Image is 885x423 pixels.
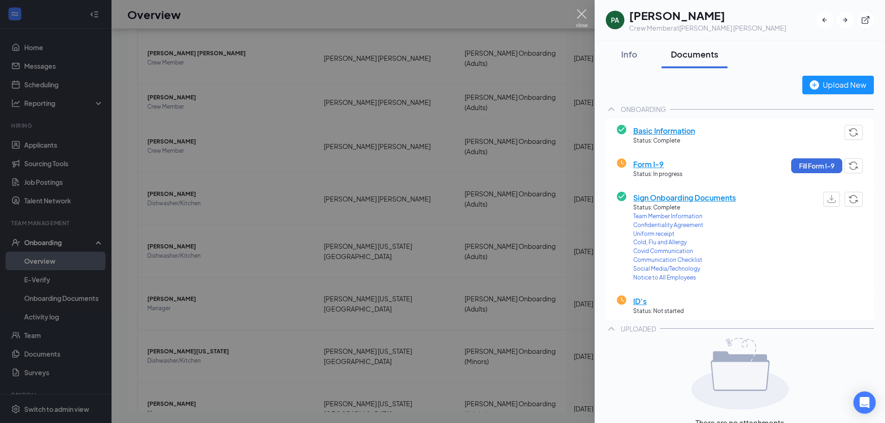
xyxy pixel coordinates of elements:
[633,158,682,170] span: Form I-9
[629,7,786,23] h1: [PERSON_NAME]
[633,125,695,137] span: Basic Information
[621,324,656,333] div: UPLOADED
[853,391,876,414] div: Open Intercom Messenger
[633,247,736,256] a: Covid Communication
[633,221,736,230] a: Confidentiality Agreement
[633,230,736,239] a: Uniform receipt
[633,295,684,307] span: ID's
[633,256,736,265] a: Communication Checklist
[629,23,786,33] div: Crew Member at [PERSON_NAME] [PERSON_NAME]
[633,238,736,247] a: Cold, Flu and Allergy
[633,273,736,282] a: Notice to All Employees
[633,212,736,221] a: Team Member Information
[633,203,736,212] span: Status: Complete
[861,15,870,25] svg: ExternalLink
[615,48,643,60] div: Info
[810,79,866,91] div: Upload New
[857,12,874,28] button: ExternalLink
[633,307,684,316] span: Status: Not started
[816,12,833,28] button: ArrowLeftNew
[621,104,666,114] div: ONBOARDING
[840,15,850,25] svg: ArrowRight
[633,170,682,179] span: Status: In progress
[606,323,617,334] svg: ChevronUp
[633,192,736,203] span: Sign Onboarding Documents
[633,137,695,145] span: Status: Complete
[671,48,718,60] div: Documents
[802,76,874,94] button: Upload New
[791,158,842,173] button: Fill Form I-9
[606,104,617,115] svg: ChevronUp
[633,265,736,273] a: Social Media/Technology
[837,12,853,28] button: ArrowRight
[611,15,619,25] div: PA
[820,15,829,25] svg: ArrowLeftNew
